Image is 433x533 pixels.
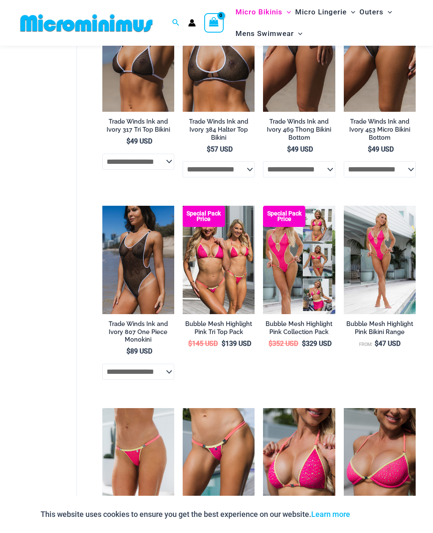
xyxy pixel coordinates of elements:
[204,13,224,33] a: View Shopping Cart, empty
[172,18,180,28] a: Search icon link
[269,340,298,348] bdi: 352 USD
[183,320,255,336] h2: Bubble Mesh Highlight Pink Tri Top Pack
[263,3,335,112] img: Tradewinds Ink and Ivory 469 Thong 01
[368,145,372,153] span: $
[126,137,152,145] bdi: 49 USD
[294,23,302,44] span: Menu Toggle
[188,340,192,348] span: $
[263,3,335,112] a: Tradewinds Ink and Ivory 469 Thong 01Tradewinds Ink and Ivory 469 Thong 02Tradewinds Ink and Ivor...
[207,145,211,153] span: $
[188,19,196,27] a: Account icon link
[236,23,294,44] span: Mens Swimwear
[233,1,293,23] a: Micro BikinisMenu ToggleMenu Toggle
[236,1,282,23] span: Micro Bikinis
[183,118,255,141] h2: Trade Winds Ink and Ivory 384 Halter Top Bikini
[302,340,332,348] bdi: 329 USD
[359,342,373,347] span: From:
[102,206,174,314] img: Tradewinds Ink and Ivory 807 One Piece 03
[183,211,225,222] b: Special Pack Price
[282,1,291,23] span: Menu Toggle
[384,1,392,23] span: Menu Toggle
[287,145,313,153] bdi: 49 USD
[375,340,400,348] bdi: 47 USD
[344,118,416,141] h2: Trade Winds Ink and Ivory 453 Micro Bikini Bottom
[233,23,304,44] a: Mens SwimwearMenu ToggleMenu Toggle
[102,408,174,516] a: Bubble Mesh Highlight Pink 469 Thong 01Bubble Mesh Highlight Pink 469 Thong 02Bubble Mesh Highlig...
[126,347,130,355] span: $
[102,206,174,314] a: Tradewinds Ink and Ivory 807 One Piece 03Tradewinds Ink and Ivory 807 One Piece 04Tradewinds Ink ...
[183,3,255,112] a: Tradewinds Ink and Ivory 384 Halter 01Tradewinds Ink and Ivory 384 Halter 02Tradewinds Ink and Iv...
[102,408,174,516] img: Bubble Mesh Highlight Pink 469 Thong 01
[207,145,233,153] bdi: 57 USD
[287,145,291,153] span: $
[102,320,174,347] a: Trade Winds Ink and Ivory 807 One Piece Monokini
[263,118,335,141] h2: Trade Winds Ink and Ivory 469 Thong Bikini Bottom
[357,1,394,23] a: OutersMenu ToggleMenu Toggle
[295,1,347,23] span: Micro Lingerie
[263,320,335,336] h2: Bubble Mesh Highlight Pink Collection Pack
[344,408,416,516] a: Bubble Mesh Highlight Pink 323 Top 01Bubble Mesh Highlight Pink 323 Top 421 Micro 03Bubble Mesh H...
[41,508,350,521] p: This website uses cookies to ensure you get the best experience on our website.
[183,408,255,516] a: Bubble Mesh Highlight Pink 421 Micro 01Bubble Mesh Highlight Pink 421 Micro 02Bubble Mesh Highlig...
[368,145,394,153] bdi: 49 USD
[344,118,416,144] a: Trade Winds Ink and Ivory 453 Micro Bikini Bottom
[183,118,255,144] a: Trade Winds Ink and Ivory 384 Halter Top Bikini
[17,14,156,33] img: MM SHOP LOGO FLAT
[102,118,174,137] a: Trade Winds Ink and Ivory 317 Tri Top Bikini
[344,408,416,516] img: Bubble Mesh Highlight Pink 323 Top 01
[263,206,335,314] img: Collection Pack F
[102,118,174,133] h2: Trade Winds Ink and Ivory 317 Tri Top Bikini
[263,320,335,339] a: Bubble Mesh Highlight Pink Collection Pack
[263,206,335,314] a: Collection Pack F Collection Pack BCollection Pack B
[344,320,416,339] a: Bubble Mesh Highlight Pink Bikini Range
[344,320,416,336] h2: Bubble Mesh Highlight Pink Bikini Range
[222,340,225,348] span: $
[183,408,255,516] img: Bubble Mesh Highlight Pink 421 Micro 01
[375,340,378,348] span: $
[263,118,335,144] a: Trade Winds Ink and Ivory 469 Thong Bikini Bottom
[347,1,355,23] span: Menu Toggle
[222,340,251,348] bdi: 139 USD
[126,347,152,355] bdi: 89 USD
[344,206,416,314] img: Bubble Mesh Highlight Pink 819 One Piece 01
[311,510,350,519] a: Learn more
[183,3,255,112] img: Tradewinds Ink and Ivory 384 Halter 01
[344,3,416,112] a: Tradewinds Ink and Ivory 317 Tri Top 453 Micro 03Tradewinds Ink and Ivory 317 Tri Top 453 Micro 0...
[263,408,335,516] img: Bubble Mesh Highlight Pink 309 Top 01
[269,340,272,348] span: $
[356,504,392,525] button: Accept
[263,211,305,222] b: Special Pack Price
[183,320,255,339] a: Bubble Mesh Highlight Pink Tri Top Pack
[126,137,130,145] span: $
[188,340,218,348] bdi: 145 USD
[102,3,174,112] img: Tradewinds Ink and Ivory 317 Tri Top 01
[344,3,416,112] img: Tradewinds Ink and Ivory 317 Tri Top 453 Micro 03
[183,206,255,314] a: Tri Top Pack F Tri Top Pack BTri Top Pack B
[102,320,174,344] h2: Trade Winds Ink and Ivory 807 One Piece Monokini
[302,340,306,348] span: $
[263,408,335,516] a: Bubble Mesh Highlight Pink 309 Top 01Bubble Mesh Highlight Pink 309 Top 469 Thong 03Bubble Mesh H...
[293,1,357,23] a: Micro LingerieMenu ToggleMenu Toggle
[344,206,416,314] a: Bubble Mesh Highlight Pink 819 One Piece 01Bubble Mesh Highlight Pink 819 One Piece 03Bubble Mesh...
[183,206,255,314] img: Tri Top Pack F
[359,1,384,23] span: Outers
[102,3,174,112] a: Tradewinds Ink and Ivory 317 Tri Top 01Tradewinds Ink and Ivory 317 Tri Top 453 Micro 06Tradewind...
